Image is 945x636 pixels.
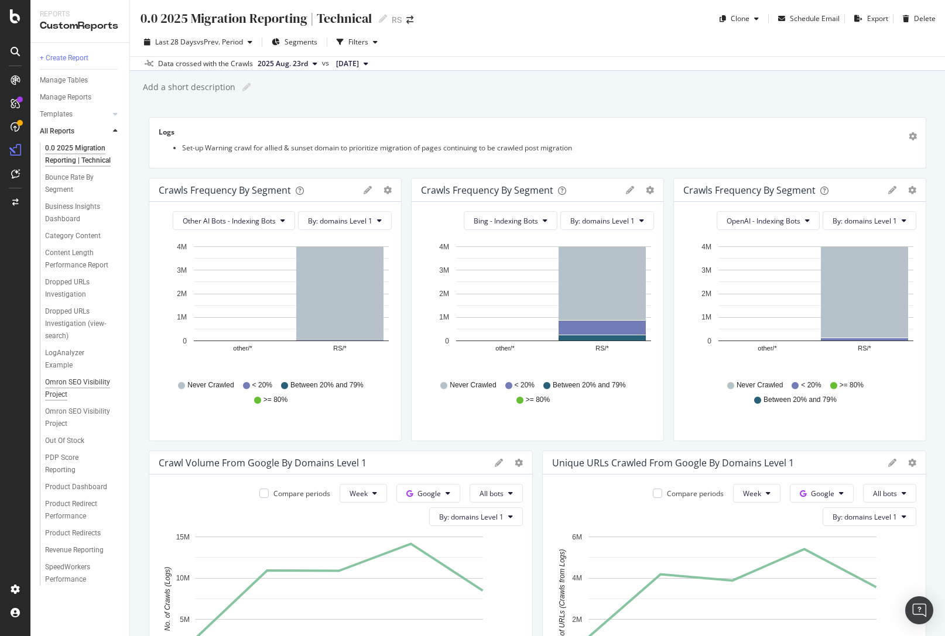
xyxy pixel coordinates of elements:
div: Product Redirect Performance [45,498,113,522]
i: Edit report name [242,83,251,91]
div: Crawl Volume from Google by domains Level 1 [159,457,367,469]
div: Manage Reports [40,91,91,104]
div: Omron SEO Visibility Project [45,405,112,430]
text: 4M [701,243,711,251]
span: OpenAI - Indexing Bots [727,216,800,226]
div: Open Intercom Messenger [905,596,933,624]
a: Out Of Stock [45,435,121,447]
div: Business Insights Dashboard [45,201,112,225]
a: Revenue Reporting [45,544,121,556]
a: Dropped URLs Investigation [45,276,121,301]
text: 1M [701,314,711,322]
span: Google [811,489,834,499]
div: Compare periods [667,489,724,499]
span: Never Crawled [187,380,234,390]
button: Schedule Email [773,9,840,28]
text: 1M [439,314,449,322]
span: By: domains Level 1 [439,512,504,522]
span: All bots [480,489,504,499]
div: Crawls Frequency By Segment [683,184,816,196]
span: Week [743,489,761,499]
div: Filters [348,37,368,47]
button: By: domains Level 1 [298,211,392,230]
span: Week [350,489,368,499]
text: 0 [183,337,187,345]
span: Bing - Indexing Bots [474,216,538,226]
span: vs Prev. Period [197,37,243,47]
text: 10M [176,575,190,583]
span: 2025 Jul. 26th [336,59,359,69]
text: 2M [701,290,711,298]
div: 0.0 2025 Migration Reporting | Technical [45,142,115,167]
text: 6M [572,533,582,541]
div: Compare periods [273,489,330,499]
button: All bots [863,484,916,503]
span: All bots [873,489,897,499]
div: gear [908,186,916,194]
div: LogAnalyzer Example [45,347,110,372]
text: 4M [177,243,187,251]
div: Content Length Performance Report [45,247,114,271]
text: other/* [233,345,252,352]
button: 2025 Aug. 23rd [253,57,322,71]
div: Category Content [45,230,101,242]
button: Google [396,484,460,503]
button: OpenAI - Indexing Bots [717,211,820,230]
div: Schedule Email [790,13,840,23]
div: Out Of Stock [45,435,84,447]
a: 0.0 2025 Migration Reporting | Technical [45,142,121,167]
div: RS [392,14,402,26]
div: Add a short description [142,81,235,93]
div: Crawls Frequency By SegmentgeargearOther AI Bots - Indexing BotsBy: domains Level 1A chart.Never ... [149,178,402,441]
button: [DATE] [331,57,373,71]
a: All Reports [40,125,109,137]
div: Crawls Frequency By SegmentgeargearOpenAI - Indexing BotsBy: domains Level 1A chart.Never Crawled... [673,178,926,441]
div: Manage Tables [40,74,88,87]
div: Bounce Rate By Segment [45,171,111,196]
div: gear [909,132,917,140]
svg: A chart. [159,239,389,375]
button: Google [790,484,854,503]
button: Filters [332,33,382,51]
button: Export [850,9,888,28]
span: 2025 Aug. 23rd [258,59,308,69]
button: Delete [898,9,936,28]
text: 2M [439,290,449,298]
button: Bing - Indexing Bots [464,211,557,230]
button: By: domains Level 1 [429,507,523,526]
text: 2M [572,616,582,624]
button: By: domains Level 1 [823,211,916,230]
a: LogAnalyzer Example [45,347,121,372]
a: Omron SEO Visibility Project [45,405,121,430]
a: Templates [40,108,109,121]
div: Product Dashboard [45,481,107,493]
li: Set-up Warning crawl for allied & sunset domain to prioritize migration of pages continuing to be... [182,143,916,153]
span: >= 80% [840,380,864,390]
div: Clone [731,13,749,23]
button: All bots [470,484,523,503]
text: 3M [701,266,711,274]
span: vs [322,58,331,68]
button: By: domains Level 1 [560,211,654,230]
div: 0.0 2025 Migration Reporting | Technical [139,9,372,27]
div: Templates [40,108,73,121]
span: Between 20% and 79% [763,395,837,405]
div: Dropped URLs Investigation [45,276,112,301]
svg: A chart. [421,239,651,375]
button: Week [733,484,780,503]
div: Crawls Frequency By Segment [421,184,553,196]
svg: A chart. [683,239,913,375]
text: 15M [176,533,190,541]
a: + Create Report [40,52,121,64]
text: 0 [707,337,711,345]
span: < 20% [252,380,272,390]
text: 1M [177,314,187,322]
div: Delete [914,13,936,23]
a: PDP Score Reporting [45,452,121,476]
a: SpeedWorkers Performance [45,561,121,586]
div: Unique URLs Crawled from Google by domains Level 1 [552,457,794,469]
div: All Reports [40,125,74,137]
